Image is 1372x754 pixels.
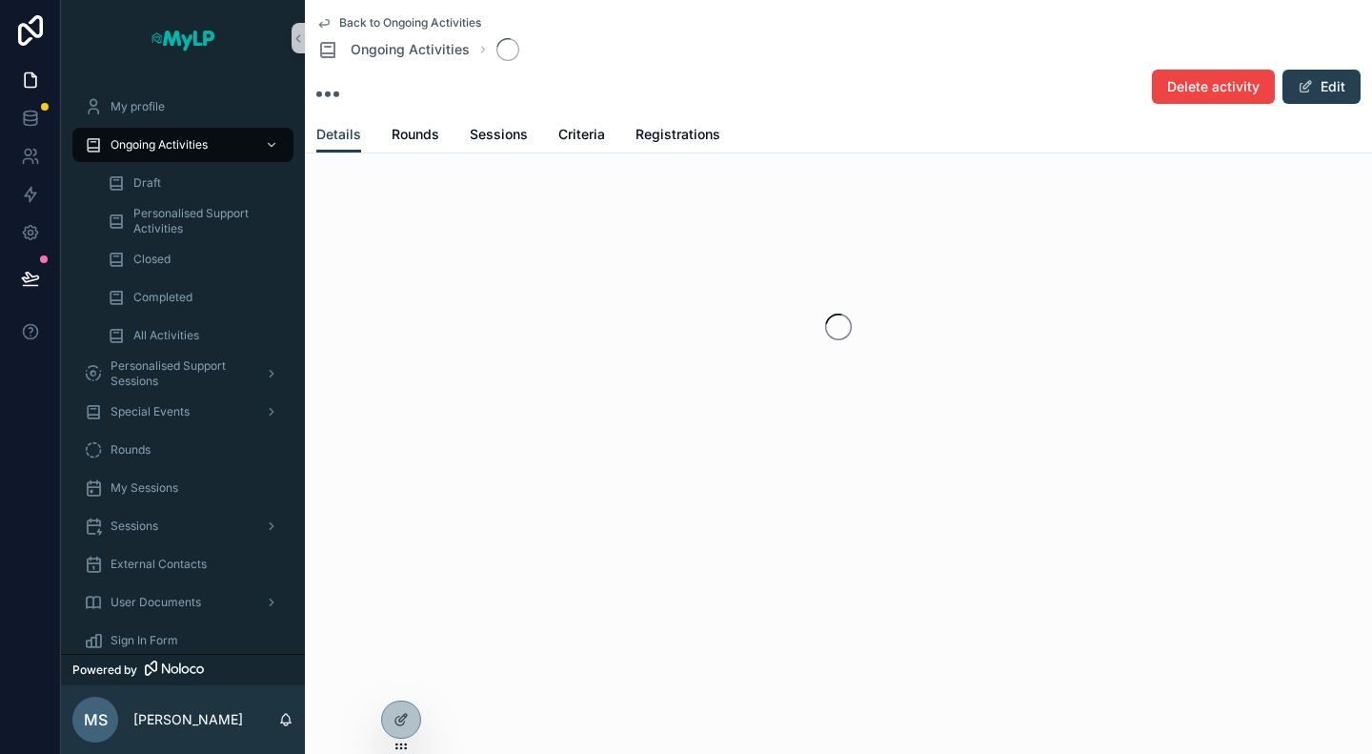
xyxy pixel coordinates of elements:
span: Ongoing Activities [351,40,470,59]
span: Sign In Form [111,633,178,648]
a: Sessions [470,117,528,155]
span: My profile [111,99,165,114]
a: External Contacts [72,547,293,581]
span: Rounds [111,442,151,458]
a: Personalised Support Activities [95,204,293,238]
a: Rounds [392,117,439,155]
span: Draft [133,175,161,191]
span: Sessions [111,519,158,534]
span: User Documents [111,595,201,610]
span: My Sessions [111,480,178,496]
span: Registrations [636,125,720,144]
a: Back to Ongoing Activities [316,15,481,31]
span: Back to Ongoing Activities [339,15,481,31]
a: Ongoing Activities [316,38,470,61]
a: Draft [95,166,293,200]
a: User Documents [72,585,293,620]
span: Closed [133,252,171,267]
a: My Sessions [72,471,293,505]
a: Sign In Form [72,623,293,658]
span: Personalised Support Activities [133,206,274,236]
span: Ongoing Activities [111,137,208,153]
span: External Contacts [111,557,207,572]
a: Rounds [72,433,293,467]
a: Special Events [72,395,293,429]
a: All Activities [95,318,293,353]
span: Personalised Support Sessions [111,358,250,389]
span: All Activities [133,328,199,343]
a: Sessions [72,509,293,543]
span: Special Events [111,404,190,419]
a: Personalised Support Sessions [72,357,293,391]
a: Ongoing Activities [72,128,293,162]
a: Powered by [61,654,305,685]
div: scrollable content [61,76,305,654]
a: Criteria [558,117,605,155]
span: Details [316,125,361,144]
img: App logo [150,23,216,53]
span: MS [84,708,108,731]
button: Delete activity [1152,70,1275,104]
span: Sessions [470,125,528,144]
a: Details [316,117,361,153]
span: Delete activity [1167,77,1260,96]
p: [PERSON_NAME] [133,710,243,729]
a: Completed [95,280,293,315]
button: Edit [1282,70,1361,104]
span: Powered by [72,662,137,678]
a: My profile [72,90,293,124]
a: Registrations [636,117,720,155]
span: Criteria [558,125,605,144]
span: Rounds [392,125,439,144]
span: Completed [133,290,192,305]
a: Closed [95,242,293,276]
